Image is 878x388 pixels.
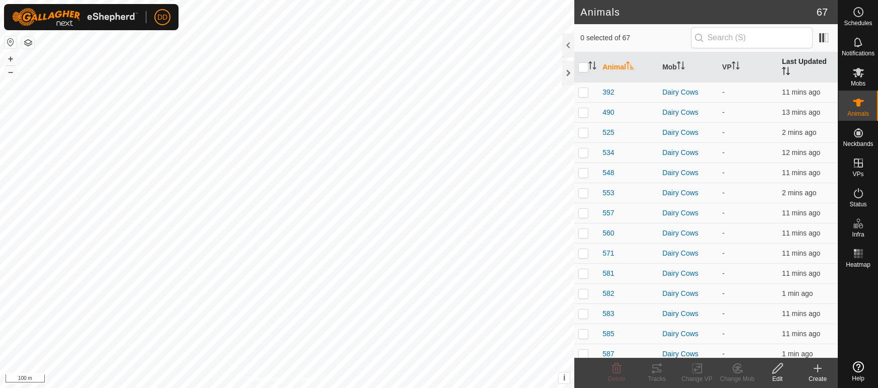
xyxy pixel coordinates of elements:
[782,68,790,76] p-sorticon: Activate to sort
[782,229,820,237] span: 12 Aug 2025, 7:42 pm
[662,288,714,299] div: Dairy Cows
[782,269,820,277] span: 12 Aug 2025, 7:42 pm
[677,63,685,71] p-sorticon: Activate to sort
[717,374,757,383] div: Change Mob
[851,81,865,87] span: Mobs
[662,349,714,359] div: Dairy Cows
[852,171,863,177] span: VPs
[602,228,614,239] span: 560
[602,349,614,359] span: 587
[782,350,813,358] span: 12 Aug 2025, 7:51 pm
[12,8,138,26] img: Gallagher Logo
[847,111,869,117] span: Animals
[782,289,813,297] span: 12 Aug 2025, 7:52 pm
[602,288,614,299] span: 582
[602,208,614,218] span: 557
[5,66,17,78] button: –
[722,269,725,277] app-display-virtual-paddock-transition: -
[563,373,565,382] span: i
[662,208,714,218] div: Dairy Cows
[662,168,714,178] div: Dairy Cows
[5,36,17,48] button: Reset Map
[602,107,614,118] span: 490
[722,169,725,177] app-display-virtual-paddock-transition: -
[722,209,725,217] app-display-virtual-paddock-transition: -
[782,108,820,116] span: 12 Aug 2025, 7:40 pm
[602,147,614,158] span: 534
[782,209,820,217] span: 12 Aug 2025, 7:41 pm
[588,63,596,71] p-sorticon: Activate to sort
[849,201,866,207] span: Status
[602,168,614,178] span: 548
[662,87,714,98] div: Dairy Cows
[782,330,820,338] span: 12 Aug 2025, 7:42 pm
[722,108,725,116] app-display-virtual-paddock-transition: -
[722,350,725,358] app-display-virtual-paddock-transition: -
[782,128,816,136] span: 12 Aug 2025, 7:51 pm
[658,52,718,83] th: Mob
[722,330,725,338] app-display-virtual-paddock-transition: -
[626,63,634,71] p-sorticon: Activate to sort
[817,5,828,20] span: 67
[662,188,714,198] div: Dairy Cows
[782,189,816,197] span: 12 Aug 2025, 7:51 pm
[722,309,725,318] app-display-virtual-paddock-transition: -
[662,268,714,279] div: Dairy Cows
[757,374,798,383] div: Edit
[5,53,17,65] button: +
[677,374,717,383] div: Change VP
[691,27,813,48] input: Search (S)
[718,52,778,83] th: VP
[843,141,873,147] span: Neckbands
[602,188,614,198] span: 553
[722,249,725,257] app-display-virtual-paddock-transition: -
[782,249,820,257] span: 12 Aug 2025, 7:42 pm
[662,248,714,259] div: Dairy Cows
[662,308,714,319] div: Dairy Cows
[662,107,714,118] div: Dairy Cows
[602,308,614,319] span: 583
[782,148,820,157] span: 12 Aug 2025, 7:41 pm
[602,248,614,259] span: 571
[157,12,167,23] span: DD
[722,148,725,157] app-display-virtual-paddock-transition: -
[580,6,817,18] h2: Animals
[722,229,725,237] app-display-virtual-paddock-transition: -
[778,52,838,83] th: Last Updated
[662,127,714,138] div: Dairy Cows
[722,189,725,197] app-display-virtual-paddock-transition: -
[798,374,838,383] div: Create
[22,37,34,49] button: Map Layers
[297,375,327,384] a: Contact Us
[602,127,614,138] span: 525
[598,52,658,83] th: Animal
[662,329,714,339] div: Dairy Cows
[852,375,864,381] span: Help
[722,128,725,136] app-display-virtual-paddock-transition: -
[852,231,864,238] span: Infra
[842,50,874,56] span: Notifications
[782,309,820,318] span: 12 Aug 2025, 7:41 pm
[838,357,878,385] a: Help
[580,33,690,43] span: 0 selected of 67
[602,268,614,279] span: 581
[782,169,820,177] span: 12 Aug 2025, 7:41 pm
[846,262,870,268] span: Heatmap
[782,88,820,96] span: 12 Aug 2025, 7:42 pm
[247,375,285,384] a: Privacy Policy
[602,87,614,98] span: 392
[662,228,714,239] div: Dairy Cows
[732,63,740,71] p-sorticon: Activate to sort
[662,147,714,158] div: Dairy Cows
[559,372,570,383] button: i
[602,329,614,339] span: 585
[722,289,725,297] app-display-virtual-paddock-transition: -
[844,20,872,26] span: Schedules
[637,374,677,383] div: Tracks
[722,88,725,96] app-display-virtual-paddock-transition: -
[608,375,626,382] span: Delete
